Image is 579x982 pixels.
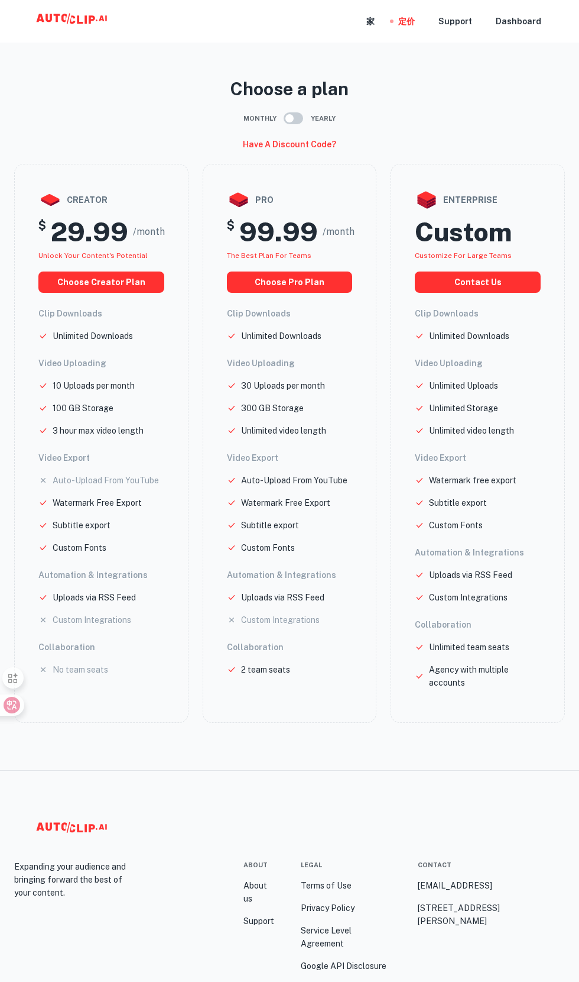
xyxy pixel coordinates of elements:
[429,663,541,689] p: Agency with multiple accounts
[418,879,492,892] a: [EMAIL_ADDRESS]
[415,357,541,370] h6: Video Uploading
[243,879,277,905] a: About us
[53,541,106,554] p: Custom Fonts
[241,330,321,343] p: Unlimited Downloads
[57,275,145,289] font: choose creator plan
[418,860,451,870] div: Contact
[243,915,274,928] a: Support
[51,217,128,248] h2: 29.99
[38,217,46,248] h5: $
[227,641,353,654] h6: Collaboration
[14,76,565,102] p: Choose a plan
[243,138,336,151] h6: Have a discount code?
[241,496,330,509] p: Watermark Free Export
[243,114,277,124] span: Monthly
[255,194,274,206] font: pro
[53,496,142,509] p: Watermark Free Export
[227,272,353,293] button: choose pro plan
[415,546,541,559] h6: Automation & Integrations
[14,860,152,899] p: Expanding your audience and bringing forward the best of your content.
[241,424,326,437] p: Unlimited video length
[38,272,164,293] button: choose creator plan
[255,275,324,289] font: choose pro plan
[53,591,136,604] p: Uploads via RSS Feed
[53,474,159,487] p: Auto-Upload From YouTube
[227,217,235,248] h5: $
[239,217,318,248] h2: 99.99
[241,663,290,676] p: 2 team seats
[454,275,502,289] font: Contact us
[38,251,148,260] span: Unlock your Content's potential
[227,251,311,260] span: The best plan for teams
[429,330,509,343] p: Unlimited Downloads
[443,194,497,206] font: enterprise
[429,379,498,392] p: Unlimited Uploads
[301,960,386,973] a: Google API Disclosure
[53,402,113,415] p: 100 GB Storage
[415,251,512,260] span: Customize for large teams
[429,496,487,509] p: Subtitle export
[227,568,353,582] h6: Automation & Integrations
[429,641,509,654] p: Unlimited team seats
[415,618,541,631] h6: Collaboration
[429,519,483,532] p: Custom Fonts
[301,860,322,870] div: Legal
[323,225,354,239] span: /month
[227,451,353,464] h6: Video Export
[429,474,516,487] p: Watermark free export
[53,330,133,343] p: Unlimited Downloads
[301,924,394,950] a: Service Level Agreement
[418,902,565,928] a: [STREET_ADDRESS][PERSON_NAME]
[241,402,304,415] p: 300 GB Storage
[415,451,541,464] h6: Video Export
[227,307,353,320] h6: Clip Downloads
[53,663,108,676] p: No team seats
[38,357,164,370] h6: Video Uploading
[241,591,324,604] p: Uploads via RSS Feed
[38,641,164,654] h6: Collaboration
[429,424,514,437] p: Unlimited video length
[301,902,354,915] a: Privacy Policy
[38,307,164,320] h6: Clip Downloads
[67,194,108,206] font: creator
[241,519,299,532] p: Subtitle export
[227,357,353,370] h6: Video Uploading
[241,541,295,554] p: Custom Fonts
[38,451,164,464] h6: Video Export
[53,519,110,532] p: Subtitle export
[415,272,541,293] button: Contact us
[429,568,512,582] p: Uploads via RSS Feed
[53,613,131,626] p: Custom Integrations
[415,307,541,320] h6: Clip Downloads
[238,134,341,154] button: Have a discount code?
[53,379,135,392] p: 10 Uploads per month
[241,613,320,626] p: Custom Integrations
[311,114,336,124] span: Yearly
[241,379,325,392] p: 30 Uploads per month
[243,860,268,870] div: About
[38,568,164,582] h6: Automation & Integrations
[241,474,347,487] p: Auto-Upload From YouTube
[415,217,512,248] h2: Custom
[301,879,352,892] a: Terms of Use
[133,225,165,239] span: /month
[429,402,498,415] p: Unlimited Storage
[53,424,144,437] p: 3 hour max video length
[429,591,508,604] p: Custom Integrations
